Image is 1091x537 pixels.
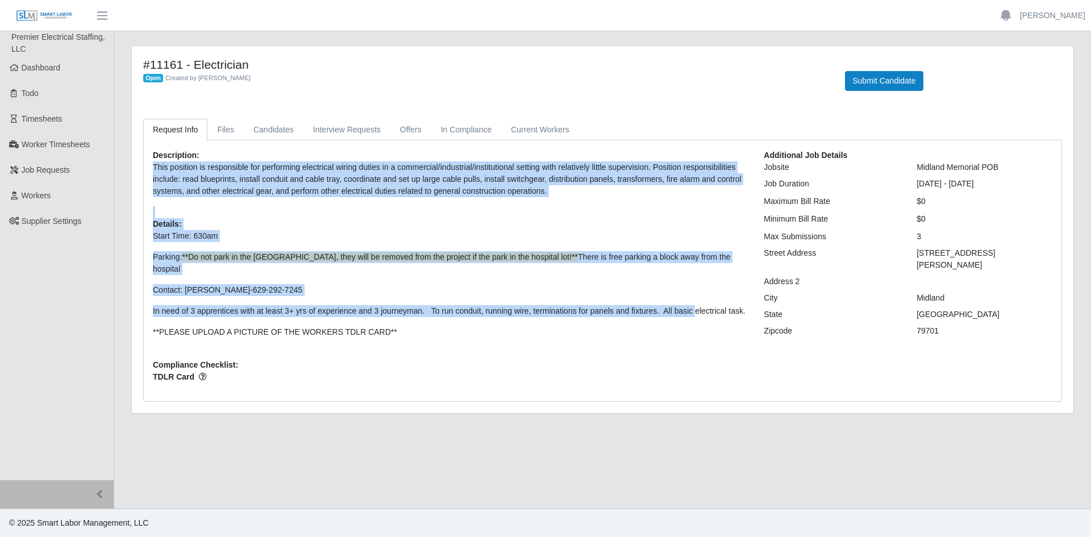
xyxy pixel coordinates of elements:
[755,247,908,271] div: Street Address
[165,74,251,81] span: Created by [PERSON_NAME]
[755,161,908,173] div: Jobsite
[755,325,908,337] div: Zipcode
[22,217,82,226] span: Supplier Settings
[22,63,61,72] span: Dashboard
[9,518,148,527] span: © 2025 Smart Labor Management, LLC
[143,119,207,141] a: Request Info
[908,161,1061,173] div: Midland Memorial POB
[153,251,747,275] p: Parking: There is free parking a block away from the hospital
[303,119,390,141] a: Interview Requests
[755,292,908,304] div: City
[11,32,105,53] span: Premier Electrical Staffing, LLC
[1020,10,1085,22] a: [PERSON_NAME]
[908,325,1061,337] div: 79701
[908,247,1061,271] div: [STREET_ADDRESS][PERSON_NAME]
[153,284,747,296] p: Contact: [PERSON_NAME]-629-292-7245
[908,178,1061,190] div: [DATE] - [DATE]
[153,360,238,369] b: Compliance Checklist:
[153,230,747,242] p: Start Time: 630am
[22,89,39,98] span: Todo
[755,276,908,288] div: Address 2
[755,231,908,243] div: Max Submissions
[22,191,51,200] span: Workers
[207,119,244,141] a: Files
[755,213,908,225] div: Minimum Bill Rate
[755,178,908,190] div: Job Duration
[845,71,923,91] button: Submit Candidate
[431,119,502,141] a: In Compliance
[764,151,847,160] b: Additional Job Details
[501,119,578,141] a: Current Workers
[153,219,182,228] b: Details:
[22,114,63,123] span: Timesheets
[244,119,303,141] a: Candidates
[908,195,1061,207] div: $0
[153,161,747,197] p: This position is responsible for performing electrical wiring duties in a commercial/industrial/i...
[153,326,747,338] p: **PLEASE UPLOAD A PICTURE OF THE WORKERS TDLR CARD**
[908,213,1061,225] div: $0
[182,252,578,261] span: **Do not park in the [GEOGRAPHIC_DATA], they will be removed from the project if the park in the ...
[908,309,1061,320] div: [GEOGRAPHIC_DATA]
[153,151,199,160] b: Description:
[153,305,747,317] p: In need of 3 apprentices with at least 3+ yrs of experience and 3 journeyman. To run conduit, run...
[22,140,90,149] span: Worker Timesheets
[755,195,908,207] div: Maximum Bill Rate
[390,119,431,141] a: Offers
[143,74,163,83] span: Open
[22,165,70,174] span: Job Requests
[755,309,908,320] div: State
[143,57,828,72] h4: #11161 - Electrician
[16,10,73,22] img: SLM Logo
[153,371,747,383] span: TDLR Card
[908,231,1061,243] div: 3
[908,292,1061,304] div: Midland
